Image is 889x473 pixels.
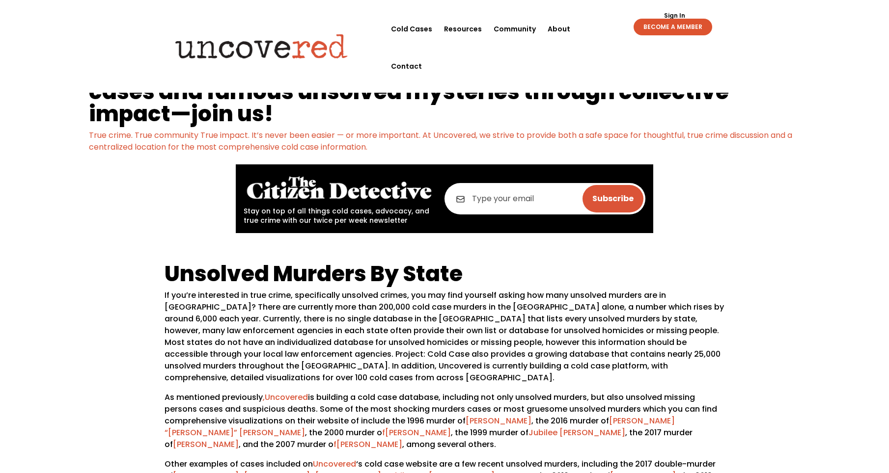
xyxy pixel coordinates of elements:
a: Uncovered [313,458,356,470]
: If you’re interested in true crime, specifically unsolved crimes, you may find yourself asking ho... [165,289,724,383]
a: Community [494,10,536,48]
img: Uncovered logo [167,27,356,65]
a: Resources [444,10,482,48]
h1: We’re building a platform to help uncover answers about cold cases and famous unsolved mysteries ... [89,58,800,130]
a: , [263,392,265,403]
a: f [382,427,385,438]
input: Subscribe [583,185,643,212]
a: About [548,10,570,48]
a: Sign In [659,13,691,19]
a: [PERSON_NAME] [173,439,239,450]
a: True crime. True community True impact. It’s never been easier — or more important. At Uncovered,... [89,130,792,153]
a: Contact [391,48,422,85]
h1: Unsolved Murders By State [165,263,724,289]
div: Stay on top of all things cold cases, advocacy, and true crime with our twice per week newsletter [244,172,435,225]
img: The Citizen Detective [244,172,435,204]
a: [PERSON_NAME] “[PERSON_NAME]” [PERSON_NAME] [165,415,675,438]
a: [PERSON_NAME] [385,427,451,438]
a: Jubilee [PERSON_NAME] [528,427,625,438]
a: f [333,439,336,450]
a: [PERSON_NAME] [336,439,402,450]
a: Uncovered [265,392,308,403]
a: —join us! [170,99,273,129]
a: Cold Cases [391,10,432,48]
a: BECOME A MEMBER [634,19,712,35]
a: [PERSON_NAME] [466,415,531,426]
input: Type your email [444,183,645,214]
p: As mentioned previously is building a cold case database, including not only unsolved murders, bu... [165,392,724,458]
